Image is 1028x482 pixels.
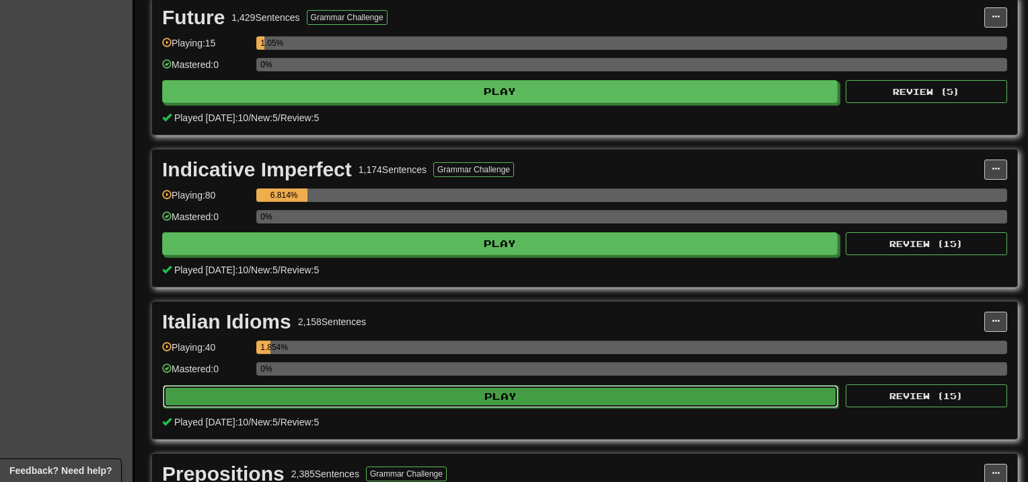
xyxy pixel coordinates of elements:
span: / [248,112,251,123]
div: Playing: 80 [162,188,250,211]
div: Playing: 15 [162,36,250,59]
div: Mastered: 0 [162,362,250,384]
span: / [248,265,251,275]
button: Play [162,80,838,103]
span: Review: 5 [281,112,320,123]
span: / [248,417,251,427]
span: Played [DATE]: 10 [174,112,248,123]
div: 2,385 Sentences [291,467,359,481]
button: Grammar Challenge [433,162,514,177]
span: / [278,417,281,427]
button: Review (15) [846,384,1007,407]
span: / [278,265,281,275]
div: Mastered: 0 [162,210,250,232]
span: New: 5 [251,265,278,275]
span: New: 5 [251,417,278,427]
div: 1.854% [260,341,270,354]
div: Mastered: 0 [162,58,250,80]
span: Review: 5 [281,265,320,275]
button: Review (15) [846,232,1007,255]
button: Grammar Challenge [366,467,447,481]
div: 2,158 Sentences [298,315,366,329]
div: Indicative Imperfect [162,160,352,180]
div: Future [162,7,225,28]
span: Played [DATE]: 10 [174,417,248,427]
button: Play [163,385,838,408]
div: 1,429 Sentences [231,11,299,24]
div: 1.05% [260,36,264,50]
button: Grammar Challenge [307,10,388,25]
span: Review: 5 [281,417,320,427]
div: 1,174 Sentences [359,163,427,176]
span: Open feedback widget [9,464,112,477]
div: 6.814% [260,188,307,202]
span: Played [DATE]: 10 [174,265,248,275]
button: Review (5) [846,80,1007,103]
div: Italian Idioms [162,312,291,332]
span: / [278,112,281,123]
div: Playing: 40 [162,341,250,363]
span: New: 5 [251,112,278,123]
button: Play [162,232,838,255]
